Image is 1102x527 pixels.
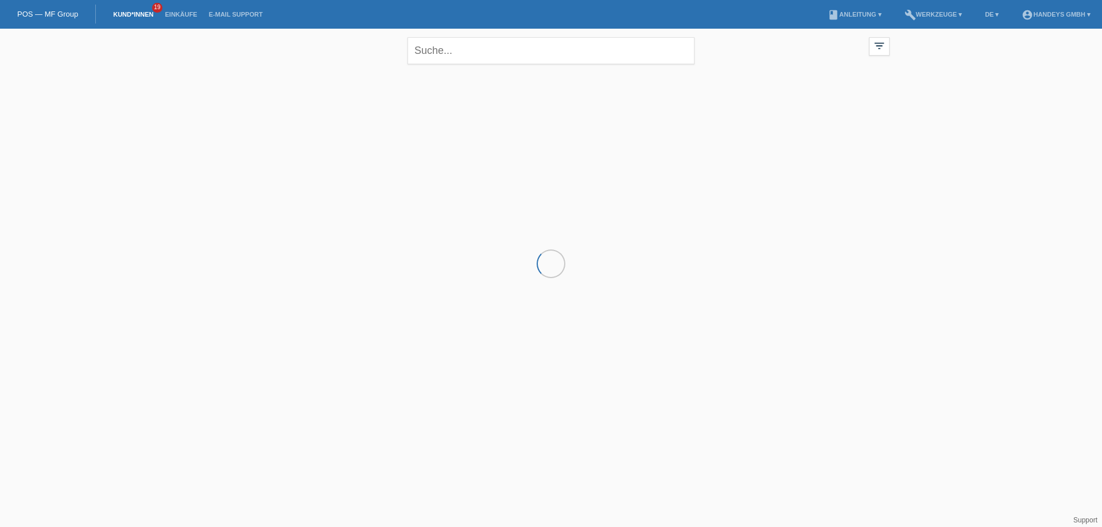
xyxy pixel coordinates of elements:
a: Support [1073,516,1097,524]
a: E-Mail Support [203,11,269,18]
i: build [905,9,916,21]
input: Suche... [408,37,694,64]
i: account_circle [1022,9,1033,21]
a: account_circleHandeys GmbH ▾ [1016,11,1096,18]
a: DE ▾ [979,11,1004,18]
span: 19 [152,3,162,13]
a: Einkäufe [159,11,203,18]
i: filter_list [873,40,886,52]
a: bookAnleitung ▾ [822,11,887,18]
a: buildWerkzeuge ▾ [899,11,968,18]
a: POS — MF Group [17,10,78,18]
i: book [828,9,839,21]
a: Kund*innen [107,11,159,18]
